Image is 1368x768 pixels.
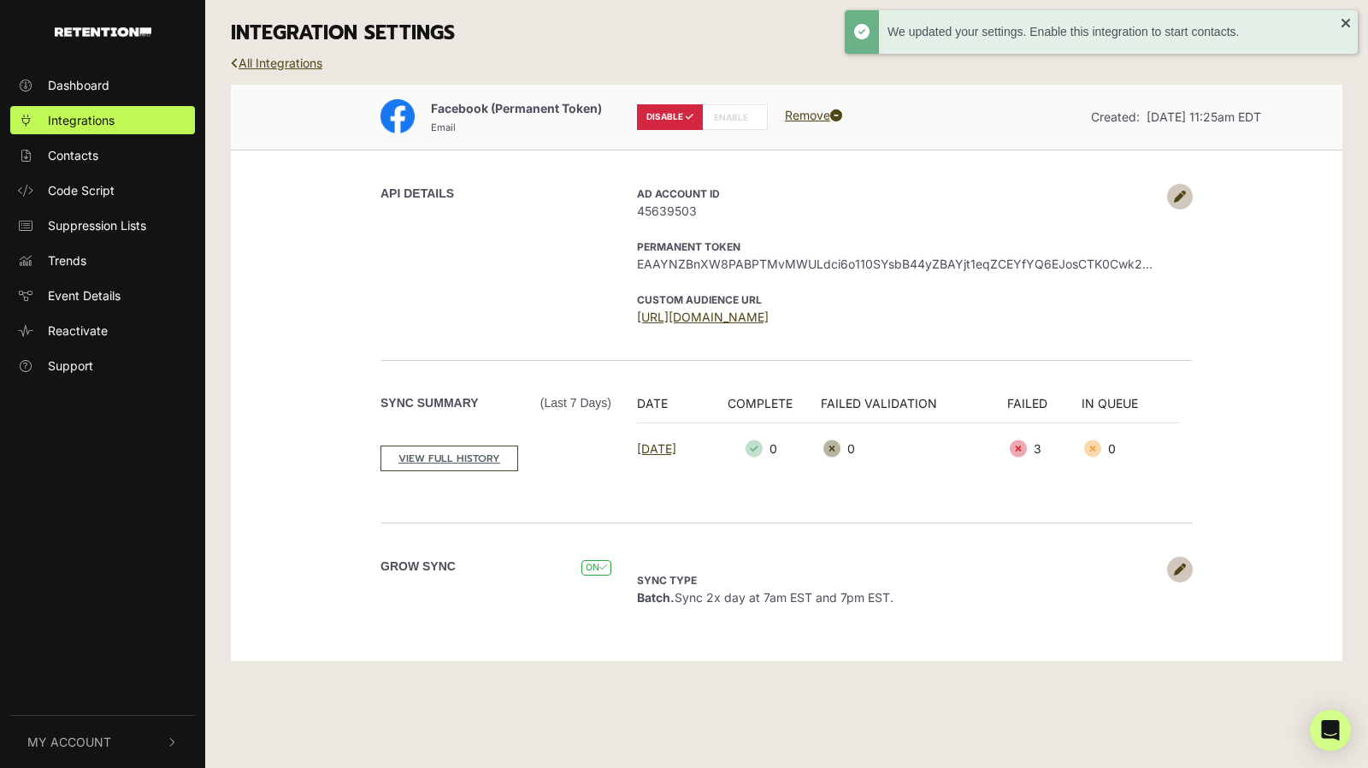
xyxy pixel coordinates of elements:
div: Open Intercom Messenger [1310,710,1351,751]
label: Grow Sync [380,558,456,576]
th: COMPLETE [710,394,821,423]
a: Dashboard [10,71,195,99]
span: Support [48,357,93,375]
span: Suppression Lists [48,216,146,234]
small: Email [431,121,456,133]
span: (Last 7 days) [540,394,611,412]
strong: AD Account ID [637,187,720,200]
span: 45639503 [637,202,1159,220]
a: All Integrations [231,56,322,70]
a: [URL][DOMAIN_NAME] [637,310,769,324]
span: [DATE] 11:25am EDT [1147,109,1261,124]
h3: INTEGRATION SETTINGS [231,21,1342,45]
td: 0 [710,422,821,475]
div: We updated your settings. Enable this integration to start contacts. [887,23,1341,41]
span: My Account [27,733,111,751]
span: ON [581,560,611,576]
label: Sync Summary [380,394,611,412]
img: Retention.com [55,27,151,37]
a: Integrations [10,106,195,134]
a: Contacts [10,141,195,169]
span: Code Script [48,181,115,199]
a: Remove [785,108,842,122]
td: 3 [1007,422,1082,475]
img: Facebook (Permanent Token) [380,99,415,133]
span: Event Details [48,287,121,304]
label: API DETAILS [380,185,454,203]
td: 0 [1082,422,1180,475]
span: Contacts [48,146,98,164]
th: FAILED [1007,394,1082,423]
a: Suppression Lists [10,211,195,239]
button: My Account [10,716,195,768]
span: Trends [48,251,86,269]
span: Reactivate [48,322,108,340]
strong: Permanent Token [637,240,740,253]
td: 0 [821,422,1007,475]
th: DATE [637,394,710,423]
strong: Batch. [637,590,675,605]
label: DISABLE [637,104,703,130]
a: [DATE] [637,441,676,456]
span: EAAYNZBnXW8PABPTMvMWULdci6o110SYsbB44yZBAYjt1eqZCEYfYQ6EJosCTK0Cwk2AkVZCilDINOSHNZBORTEiZBZA3hWP0... [637,255,1159,273]
a: Code Script [10,176,195,204]
strong: CUSTOM AUDIENCE URL [637,293,762,306]
span: Facebook (Permanent Token) [431,101,602,115]
span: Created: [1091,109,1140,124]
a: Event Details [10,281,195,310]
span: Dashboard [48,76,109,94]
th: FAILED VALIDATION [821,394,1007,423]
a: Trends [10,246,195,275]
a: VIEW FULL HISTORY [380,446,518,471]
span: Sync 2x day at 7am EST and 7pm EST. [637,572,893,605]
span: Integrations [48,111,115,129]
a: Reactivate [10,316,195,345]
label: ENABLE [702,104,768,130]
strong: Sync type [637,574,697,587]
th: IN QUEUE [1082,394,1180,423]
a: Support [10,352,195,380]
